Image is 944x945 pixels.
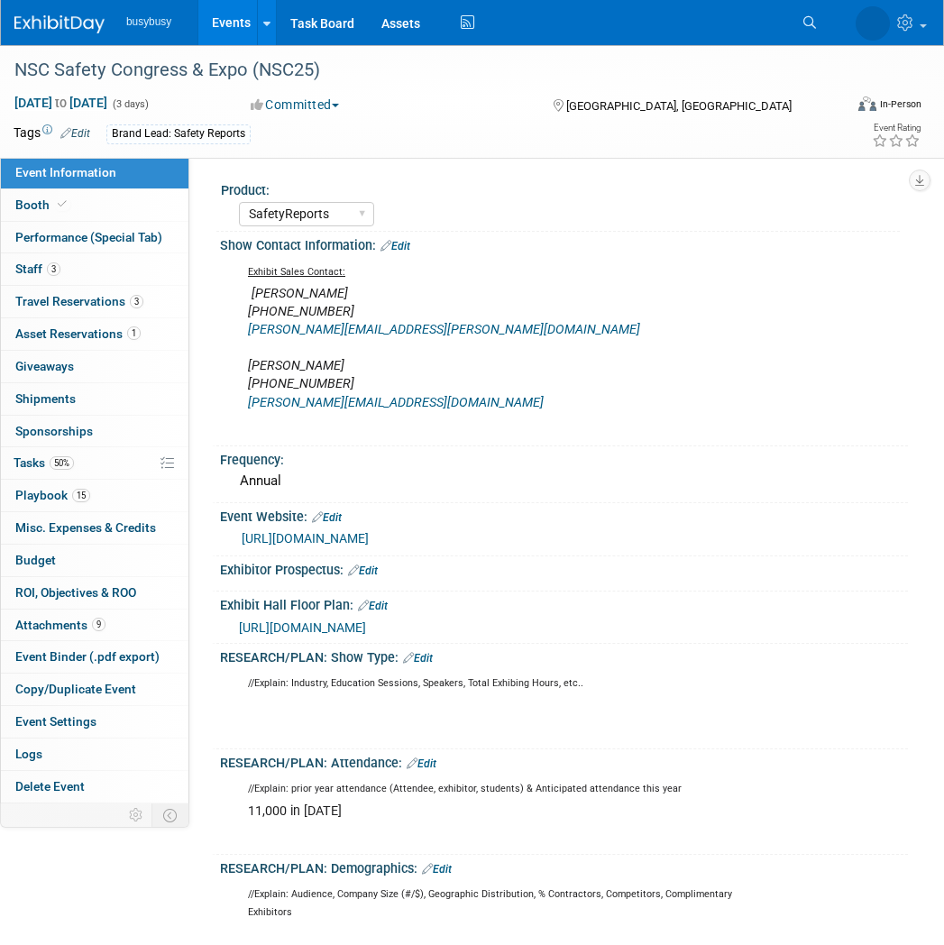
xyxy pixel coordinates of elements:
[15,197,70,212] span: Booth
[127,326,141,340] span: 1
[1,545,188,576] a: Budget
[248,677,583,689] sup: //Explain: Industry, Education Sessions, Speakers, Total Exhibing Hours, etc..
[60,127,90,140] a: Edit
[1,189,188,221] a: Booth
[58,199,67,209] i: Booth reservation complete
[220,232,908,255] div: Show Contact Information:
[872,124,921,133] div: Event Rating
[220,556,908,580] div: Exhibitor Prospectus:
[14,455,74,470] span: Tasks
[242,531,369,546] a: [URL][DOMAIN_NAME]
[858,96,876,111] img: Format-Inperson.png
[1,416,188,447] a: Sponsorships
[1,351,188,382] a: Giveaways
[15,261,60,276] span: Staff
[1,610,188,641] a: Attachments9
[15,424,93,438] span: Sponsorships
[1,706,188,738] a: Event Settings
[15,649,160,664] span: Event Binder (.pdf export)
[220,503,908,527] div: Event Website:
[856,6,890,41] img: Braden Gillespie
[1,641,188,673] a: Event Binder (.pdf export)
[15,294,143,308] span: Travel Reservations
[15,747,42,761] span: Logs
[782,94,921,121] div: Event Format
[15,714,96,729] span: Event Settings
[220,855,908,878] div: RESEARCH/PLAN: Demographics:
[1,222,188,253] a: Performance (Special Tab)
[50,456,74,470] span: 50%
[15,391,76,406] span: Shipments
[72,489,90,502] span: 15
[1,318,188,350] a: Asset Reservations1
[221,177,900,199] div: Product:
[111,98,149,110] span: (3 days)
[15,779,85,794] span: Delete Event
[15,618,105,632] span: Attachments
[407,757,436,770] a: Edit
[15,520,156,535] span: Misc. Expenses & Credits
[244,96,346,114] button: Committed
[1,512,188,544] a: Misc. Expenses & Credits
[248,888,732,918] sup: //Explain: Audience, Company Size (#/$), Geographic Distribution, % Contractors, Competitors, Com...
[248,266,345,278] u: Exhibit Sales Contact:
[1,286,188,317] a: Travel Reservations3
[566,99,792,113] span: [GEOGRAPHIC_DATA], [GEOGRAPHIC_DATA]
[1,739,188,770] a: Logs
[15,585,136,600] span: ROI, Objectives & ROO
[1,577,188,609] a: ROI, Objectives & ROO
[92,618,105,631] span: 9
[239,620,366,635] a: [URL][DOMAIN_NAME]
[235,775,765,848] div: 11,000 in [DATE]
[15,488,90,502] span: Playbook
[1,383,188,415] a: Shipments
[422,863,452,876] a: Edit
[1,157,188,188] a: Event Information
[220,749,908,773] div: RESEARCH/PLAN: Attendance:
[14,95,108,111] span: [DATE] [DATE]
[47,262,60,276] span: 3
[106,124,251,143] div: Brand Lead: Safety Reports
[1,480,188,511] a: Playbook15
[220,592,908,615] div: Exhibit Hall Floor Plan:
[220,446,908,469] div: Frequency:
[879,97,921,111] div: In-Person
[220,644,908,667] div: RESEARCH/PLAN: Show Type:
[14,15,105,33] img: ExhibitDay
[126,15,171,28] span: busybusy
[1,674,188,705] a: Copy/Duplicate Event
[312,511,342,524] a: Edit
[15,359,74,373] span: Giveaways
[248,783,682,794] sup: //Explain: prior year attendance (Attendee, exhibitor, students) & Anticipated attendance this year
[52,96,69,110] span: to
[248,322,640,337] a: [PERSON_NAME][EMAIL_ADDRESS][PERSON_NAME][DOMAIN_NAME]
[248,358,544,409] i: [PERSON_NAME] [PHONE_NUMBER]
[1,447,188,479] a: Tasks50%
[130,295,143,308] span: 3
[15,682,136,696] span: Copy/Duplicate Event
[403,652,433,665] a: Edit
[15,553,56,567] span: Budget
[14,124,90,144] td: Tags
[380,240,410,252] a: Edit
[15,165,116,179] span: Event Information
[358,600,388,612] a: Edit
[8,54,831,87] div: NSC Safety Congress & Expo (NSC25)
[1,771,188,803] a: Delete Event
[248,395,544,410] a: [PERSON_NAME][EMAIL_ADDRESS][DOMAIN_NAME]
[152,803,189,827] td: Toggle Event Tabs
[348,564,378,577] a: Edit
[121,803,152,827] td: Personalize Event Tab Strip
[15,230,162,244] span: Performance (Special Tab)
[234,467,894,495] div: Annual
[15,326,141,341] span: Asset Reservations
[248,286,640,337] i: [PERSON_NAME] [PHONE_NUMBER]
[1,253,188,285] a: Staff3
